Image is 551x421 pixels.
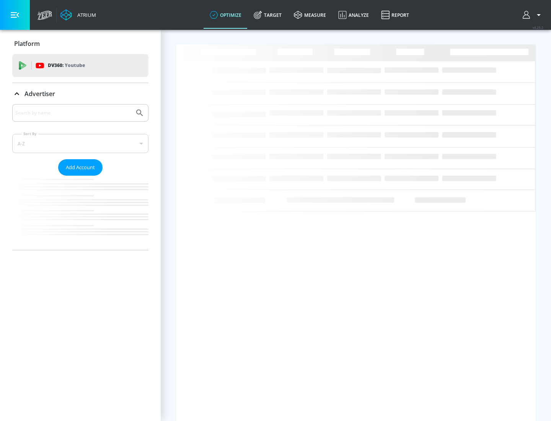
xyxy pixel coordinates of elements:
[22,131,38,136] label: Sort By
[74,11,96,18] div: Atrium
[58,159,103,176] button: Add Account
[288,1,332,29] a: measure
[533,25,543,29] span: v 4.25.2
[12,104,148,250] div: Advertiser
[60,9,96,21] a: Atrium
[12,83,148,104] div: Advertiser
[65,61,85,69] p: Youtube
[12,54,148,77] div: DV360: Youtube
[12,33,148,54] div: Platform
[14,39,40,48] p: Platform
[12,176,148,250] nav: list of Advertiser
[24,90,55,98] p: Advertiser
[48,61,85,70] p: DV360:
[66,163,95,172] span: Add Account
[15,108,131,118] input: Search by name
[204,1,248,29] a: optimize
[248,1,288,29] a: Target
[375,1,415,29] a: Report
[332,1,375,29] a: Analyze
[12,134,148,153] div: A-Z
